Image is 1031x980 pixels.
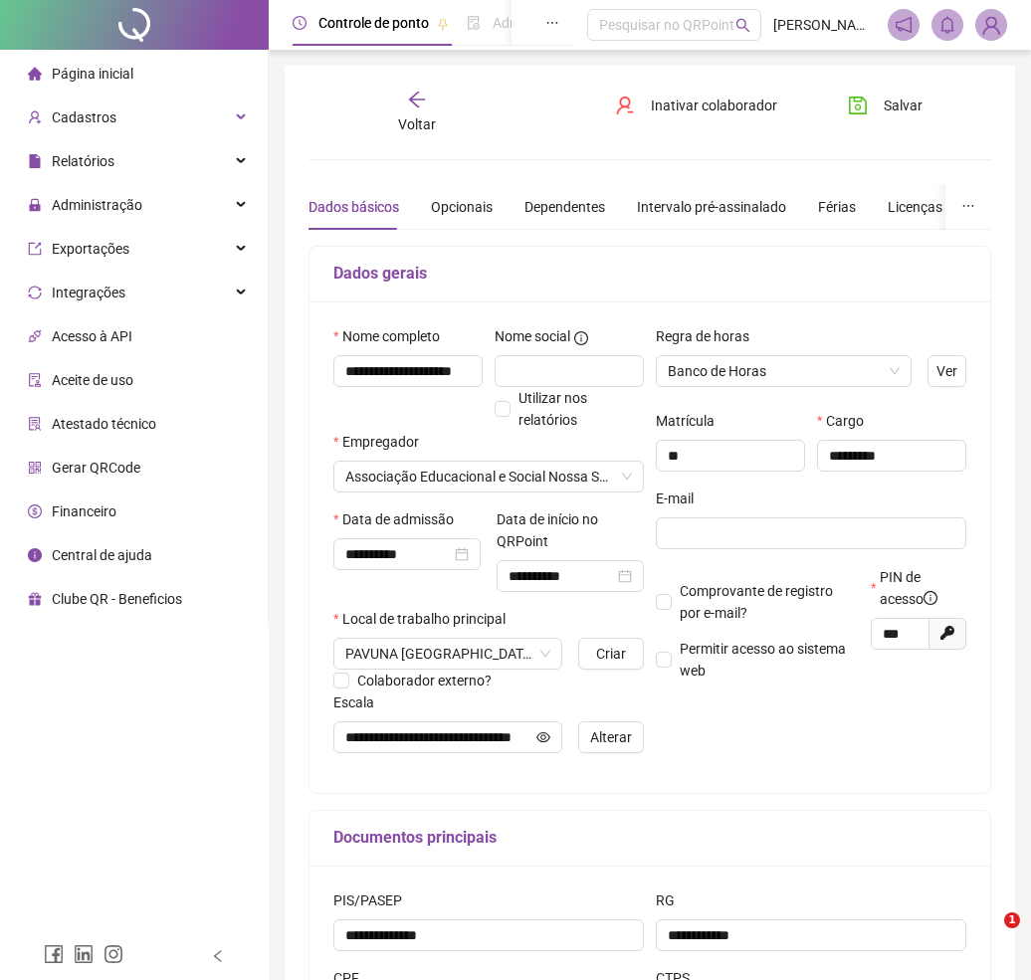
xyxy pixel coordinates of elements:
[28,417,42,431] span: solution
[578,638,644,670] button: Criar
[817,410,877,432] label: Cargo
[924,591,937,605] span: info-circle
[28,286,42,299] span: sync
[407,90,427,109] span: arrow-left
[656,488,707,509] label: E-mail
[318,15,429,31] span: Controle de ponto
[28,504,42,518] span: dollar
[333,508,467,530] label: Data de admissão
[28,198,42,212] span: lock
[333,691,387,713] label: Escala
[52,547,152,563] span: Central de ajuda
[52,372,133,388] span: Aceite de uso
[735,18,750,33] span: search
[52,153,114,169] span: Relatórios
[333,325,453,347] label: Nome completo
[963,912,1011,960] iframe: Intercom live chat
[52,109,116,125] span: Cadastros
[615,96,635,115] span: user-delete
[600,90,792,121] button: Inativar colaborador
[668,356,900,386] span: Banco de Horas
[656,889,688,911] label: RG
[309,196,399,218] div: Dados básicos
[495,325,570,347] span: Nome social
[345,462,632,491] span: Associação Educacional e Social Nossa Senhora de Fatima
[333,262,966,286] h5: Dados gerais
[44,944,64,964] span: facebook
[656,410,727,432] label: Matrícula
[536,730,550,744] span: eye
[52,328,132,344] span: Acesso à API
[884,95,923,116] span: Salvar
[524,196,605,218] div: Dependentes
[333,826,966,850] h5: Documentos principais
[945,184,991,230] button: ellipsis
[28,154,42,168] span: file
[938,16,956,34] span: bell
[833,90,937,121] button: Salvar
[818,196,856,218] div: Férias
[52,416,156,432] span: Atestado técnico
[28,548,42,562] span: info-circle
[28,373,42,387] span: audit
[656,325,762,347] label: Regra de horas
[497,508,644,552] label: Data de início no QRPoint
[936,360,957,382] span: Ver
[680,641,846,679] span: Permitir acesso ao sistema web
[848,96,868,115] span: save
[28,67,42,81] span: home
[578,721,644,753] button: Alterar
[928,355,966,387] button: Ver
[103,944,123,964] span: instagram
[28,592,42,606] span: gift
[961,199,975,213] span: ellipsis
[52,460,140,476] span: Gerar QRCode
[888,196,942,218] div: Licenças
[398,116,436,132] span: Voltar
[333,431,432,453] label: Empregador
[52,197,142,213] span: Administração
[545,16,559,30] span: ellipsis
[74,944,94,964] span: linkedin
[976,10,1006,40] img: 35656
[467,16,481,30] span: file-done
[574,331,588,345] span: info-circle
[345,639,550,669] span: PAVUNA RIO DE JANEIRO
[637,196,786,218] div: Intervalo pré-assinalado
[333,608,518,630] label: Local de trabalho principal
[28,329,42,343] span: api
[431,196,493,218] div: Opcionais
[518,390,587,428] span: Utilizar nos relatórios
[333,889,415,911] label: PIS/PASEP
[28,461,42,475] span: qrcode
[895,16,913,34] span: notification
[52,241,129,257] span: Exportações
[52,503,116,519] span: Financeiro
[680,583,833,621] span: Comprovante de registro por e-mail?
[437,18,449,30] span: pushpin
[28,110,42,124] span: user-add
[293,16,307,30] span: clock-circle
[211,949,225,963] span: left
[52,66,133,82] span: Página inicial
[28,242,42,256] span: export
[357,673,492,688] span: Colaborador externo?
[1004,912,1020,928] span: 1
[52,591,182,607] span: Clube QR - Beneficios
[651,95,777,116] span: Inativar colaborador
[773,14,876,36] span: [PERSON_NAME] - Departamento Pessoal
[493,15,595,31] span: Admissão digital
[590,726,632,748] span: Alterar
[52,285,125,300] span: Integrações
[880,566,953,610] span: PIN de acesso
[596,643,626,665] span: Criar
